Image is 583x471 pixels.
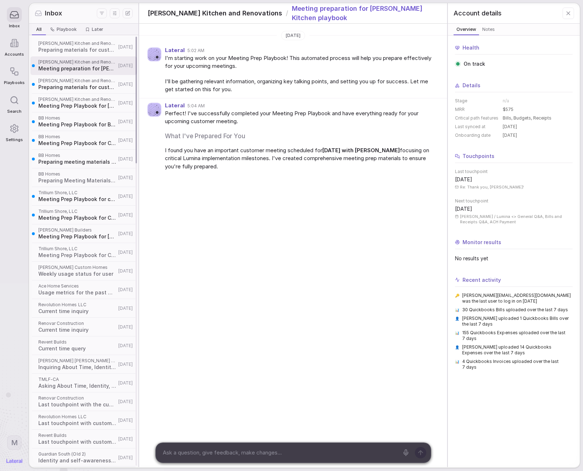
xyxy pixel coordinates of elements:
[97,8,107,18] button: Filters
[118,156,133,162] span: [DATE]
[30,336,137,355] a: Revent BuildsCurrent time query[DATE]
[503,98,509,104] span: n/a
[38,420,116,427] span: Last touchpoint with customer
[463,239,501,246] span: Monitor results
[38,438,116,446] span: Last touchpoint with customer
[30,318,137,336] a: Renovar ConstructionCurrent time inquiry[DATE]
[38,270,116,278] span: Weekly usage status for user
[38,308,116,315] span: Current time inquiry
[503,124,517,130] span: [DATE]
[118,119,133,125] span: [DATE]
[455,359,459,370] span: 📊
[462,359,573,370] span: 4 Quickbooks Invoices uploaded over the last 7 days
[455,205,472,213] span: [DATE]
[38,433,116,438] span: Revent Builds
[322,147,400,154] strong: [DATE] with [PERSON_NAME]
[6,459,22,463] img: Lateral
[118,343,133,349] span: [DATE]
[38,326,116,334] span: Current time inquiry
[118,418,133,423] span: [DATE]
[38,252,116,259] span: Meeting Prep Playbook for Customer Meeting
[38,345,116,352] span: Current time query
[118,212,133,218] span: [DATE]
[38,401,116,408] span: Last touchpoint with the customer
[30,355,137,374] a: [PERSON_NAME] [PERSON_NAME] Custom HomesInquiring About Time, Identity, and Location[DATE]
[118,231,133,237] span: [DATE]
[30,187,137,206] a: Trillium Shore, LLCMeeting Prep Playbook for customer Trillium Shore, LLC[DATE]
[30,374,137,392] a: TMLF-CAAsking About Time, Identity, and Location[DATE]
[118,455,133,461] span: [DATE]
[30,56,137,75] a: [PERSON_NAME] Kitchen and RenovationsMeeting preparation for [PERSON_NAME] Kitchen playbook[DATE]
[30,150,137,168] a: BB HomesPreparing meeting materials for customer meeting[DATE]
[292,4,441,23] span: Meeting preparation for [PERSON_NAME] Kitchen playbook
[57,27,77,32] span: Playbook
[38,134,116,140] span: BB Homes
[11,438,18,447] span: M
[38,158,116,165] span: Preparing meeting materials for customer meeting
[118,436,133,442] span: [DATE]
[38,289,116,296] span: Usage metrics for the past week
[30,411,137,430] a: Revolution Homes LLCLast touchpoint with customer[DATE]
[30,262,137,280] a: [PERSON_NAME] Custom HomesWeekly usage status for user[DATE]
[118,250,133,255] span: [DATE]
[460,185,524,190] span: Re: Thank you, [PERSON_NAME]!
[148,48,161,61] img: Agent avatar
[30,168,137,187] a: BB HomesPreparing Meeting Materials for Customer Meeting[DATE]
[455,330,459,341] span: 📊
[38,59,116,65] span: [PERSON_NAME] Kitchen and Renovations
[9,24,20,28] span: Inbox
[463,276,501,284] span: Recent activity
[38,153,116,158] span: BB Homes
[38,364,116,371] span: Inquiring About Time, Identity, and Location
[4,80,24,85] span: Playbooks
[118,193,133,199] span: [DATE]
[30,38,137,56] a: [PERSON_NAME] Kitchen and RenovationsPreparing materials for customer meeting with [PERSON_NAME] ...
[38,102,116,109] span: Meeting Prep Playbook for [PERSON_NAME] Kitchen and Renovations
[455,124,498,130] dt: Last synced at
[165,47,185,53] span: Lateral
[30,243,137,262] a: Trillium Shore, LLCMeeting Prep Playbook for Customer Meeting[DATE]
[503,107,513,112] span: $575
[118,287,133,293] span: [DATE]
[38,78,116,84] span: [PERSON_NAME] Kitchen and Renovations
[455,169,573,174] span: Last touchpoint
[463,44,479,51] span: Health
[463,153,494,160] span: Touchpoints
[38,233,116,240] span: Meeting Prep Playbook for [PERSON_NAME] Builders
[4,60,24,89] a: Playbooks
[6,137,23,142] span: Settings
[455,26,478,33] span: Overview
[165,109,436,126] span: Perfect! I've successfully completed your Meeting Prep Playbook and have everything ready for you...
[286,9,288,18] span: /
[45,9,62,18] span: Inbox
[464,60,485,67] span: On track
[30,206,137,224] a: Trillium Shore, LLCMeeting Prep Playbook for Customer Trillium Shore[DATE]
[38,265,116,270] span: [PERSON_NAME] Custom Homes
[38,358,116,364] span: [PERSON_NAME] [PERSON_NAME] Custom Homes
[188,103,205,109] span: 5:04 AM
[38,84,116,91] span: Preparing materials for customer meeting on Kitchen Renovations
[463,82,480,89] span: Details
[118,268,133,274] span: [DATE]
[165,103,185,109] span: Lateral
[165,54,436,70] span: I'm starting work on your Meeting Prep Playbook! This automated process will help you prepare eff...
[38,246,116,252] span: Trillium Shore, LLC
[118,44,133,50] span: [DATE]
[38,377,116,382] span: TMLF-CA
[38,395,116,401] span: Renovar Construction
[38,339,116,345] span: Revent Builds
[118,175,133,181] span: [DATE]
[462,316,573,327] span: [PERSON_NAME] uploaded 1 Quickbooks Bills over the last 7 days
[38,209,116,214] span: Trillium Shore, LLC
[38,46,116,53] span: Preparing materials for customer meeting with [PERSON_NAME] Kitchen
[455,255,573,262] span: No results yet
[38,227,116,233] span: [PERSON_NAME] Builders
[455,107,498,112] dt: MRR
[165,131,436,141] h2: What I've Prepared For You
[92,27,103,32] span: Later
[4,117,24,146] a: Settings
[455,132,498,138] dt: Onboarding date
[118,380,133,386] span: [DATE]
[455,307,459,313] span: 📊
[38,457,116,464] span: Identity and self-awareness exploration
